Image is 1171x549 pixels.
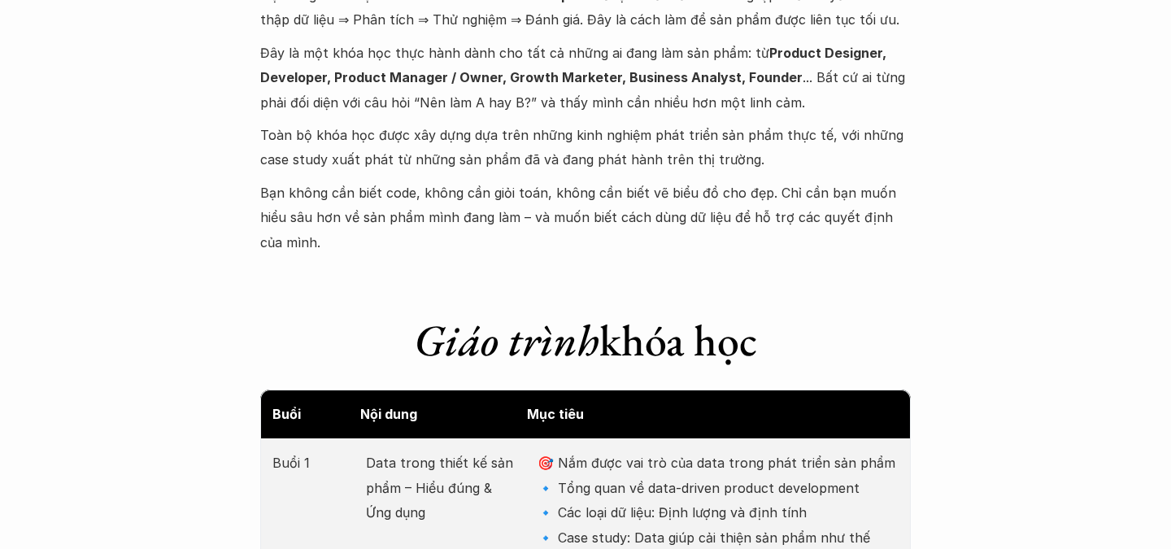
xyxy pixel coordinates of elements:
[272,451,350,475] p: Buổi 1
[414,312,599,368] em: Giáo trình
[366,451,520,525] p: Data trong thiết kế sản phẩm – Hiểu đúng & Ứng dụng
[260,123,911,172] p: Toàn bộ khóa học được xây dựng dựa trên những kinh nghiệm phát triển sản phẩm thực tế, với những ...
[260,181,911,255] p: Bạn không cần biết code, không cần giỏi toán, không cần biết vẽ biểu đồ cho đẹp. Chỉ cần bạn muốn...
[260,41,911,115] p: Đây là một khóa học thực hành dành cho tất cả những ai đang làm sản phẩm: từ ... Bất cứ ai từng p...
[527,406,584,422] strong: Mục tiêu
[272,406,301,422] strong: Buổi
[260,314,911,367] h1: khóa học
[360,406,417,422] strong: Nội dung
